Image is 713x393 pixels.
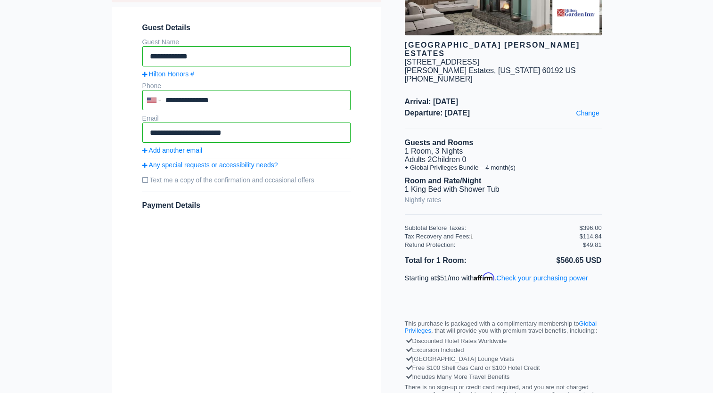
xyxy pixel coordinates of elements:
[496,274,588,282] a: Check your purchasing power - Learn more about Affirm Financing (opens in modal)
[407,363,599,372] div: Free $100 Shell Gas Card or $100 Hotel Credit
[142,201,201,209] span: Payment Details
[580,224,602,231] div: $396.00
[405,66,496,74] span: [PERSON_NAME] Estates,
[405,272,602,282] p: Starting at /mo with .
[142,115,159,122] label: Email
[405,75,602,83] div: [PHONE_NUMBER]
[583,241,602,248] div: $49.81
[503,254,602,267] li: $560.65 USD
[142,161,351,169] a: Any special requests or accessibility needs?
[407,372,599,381] div: Includes Many More Travel Benefits
[436,274,448,282] span: $51
[405,156,602,164] li: Adults 2
[405,185,602,194] li: 1 King Bed with Shower Tub
[142,38,180,46] label: Guest Name
[405,320,597,334] a: Global Privileges
[474,272,494,281] span: Affirm
[405,147,602,156] li: 1 Room, 3 Nights
[574,107,601,119] a: Change
[407,345,599,354] div: Excursion Included
[405,320,602,334] p: This purchase is packaged with a complimentary membership to , that will provide you with premium...
[405,194,442,206] a: Nightly rates
[405,41,602,58] div: [GEOGRAPHIC_DATA] [PERSON_NAME] Estates
[407,354,599,363] div: [GEOGRAPHIC_DATA] Lounge Visits
[407,336,599,345] div: Discounted Hotel Rates Worldwide
[405,290,602,300] iframe: PayPal Message 1
[405,254,503,267] li: Total for 1 Room:
[143,91,163,109] div: United States: +1
[142,70,351,78] a: Hilton Honors #
[405,98,602,106] span: Arrival: [DATE]
[405,164,602,171] li: + Global Privileges Bundle – 4 month(s)
[142,147,351,154] a: Add another email
[405,241,583,248] div: Refund Protection:
[405,224,580,231] div: Subtotal Before Taxes:
[580,233,602,240] div: $114.84
[405,139,474,147] b: Guests and Rooms
[142,24,351,32] span: Guest Details
[142,172,351,188] label: Text me a copy of the confirmation and occasional offers
[498,66,540,74] span: [US_STATE]
[565,66,575,74] span: US
[542,66,563,74] span: 60192
[405,233,580,240] div: Tax Recovery and Fees:
[405,109,602,117] span: Departure: [DATE]
[432,156,466,164] span: Children 0
[405,177,482,185] b: Room and Rate/Night
[142,82,161,90] label: Phone
[405,58,479,66] div: [STREET_ADDRESS]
